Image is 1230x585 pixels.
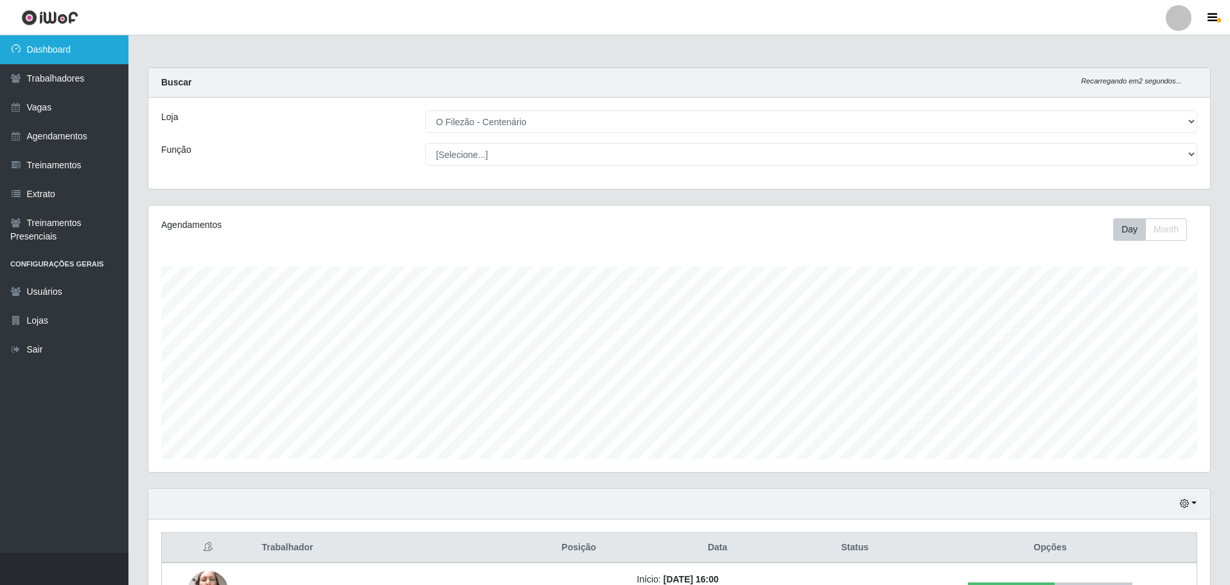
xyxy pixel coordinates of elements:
th: Posição [529,533,629,563]
label: Função [161,143,191,157]
div: Toolbar with button groups [1113,218,1197,241]
button: Day [1113,218,1146,241]
button: Month [1145,218,1187,241]
th: Trabalhador [254,533,528,563]
img: CoreUI Logo [21,10,78,26]
i: Recarregando em 2 segundos... [1081,77,1182,85]
th: Opções [904,533,1197,563]
th: Status [806,533,904,563]
label: Loja [161,110,178,124]
th: Data [629,533,806,563]
div: Agendamentos [161,218,582,232]
time: [DATE] 16:00 [663,574,719,584]
div: First group [1113,218,1187,241]
strong: Buscar [161,77,191,87]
